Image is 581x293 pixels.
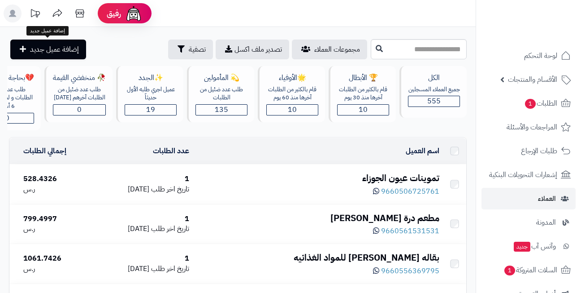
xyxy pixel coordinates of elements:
[125,73,177,83] div: ✨الجدد
[96,264,189,274] div: [DATE]
[146,104,155,115] span: 19
[337,73,389,83] div: 🏆 الأبطال
[489,169,557,181] span: إشعارات التحويلات البنكية
[196,212,439,225] div: مطعم درة [PERSON_NAME]
[359,104,368,115] span: 10
[508,73,557,86] span: الأقسام والمنتجات
[96,184,189,195] div: [DATE]
[481,259,576,281] a: السلات المتروكة1
[125,85,177,102] div: عميل اجري طلبه الأول حديثاّ
[481,93,576,114] a: الطلبات1
[408,85,460,94] div: جميع العملاء المسجلين
[23,264,89,274] div: ر.س
[5,113,9,124] span: 0
[53,73,106,83] div: 🥀 منخفضي القيمة
[23,174,89,184] div: 528.4326
[234,44,282,55] span: تصدير ملف اكسل
[481,235,576,257] a: وآتس آبجديد
[185,66,256,130] a: 💫 المأمولينطلب عدد ضئيل من الطلبات135
[151,223,189,234] span: تاريخ اخر طلب
[381,186,439,197] span: 9660506725761
[153,146,189,156] a: عدد الطلبات
[398,66,468,130] a: الكلجميع العملاء المسجلين555
[525,99,536,109] span: 1
[26,26,69,36] div: إضافة عميل جديد
[23,184,89,195] div: ر.س
[381,266,439,276] span: 9660556369795
[408,73,460,83] div: الكل
[524,97,557,110] span: الطلبات
[536,216,556,229] span: المدونة
[507,121,557,133] span: المراجعات والأسئلة
[406,146,439,156] a: اسم العميل
[504,266,515,275] span: 1
[381,226,439,236] span: 9660561531531
[196,172,439,185] div: تموينات عيون الجوزاء
[514,242,530,252] span: جديد
[96,214,189,224] div: 1
[114,66,185,130] a: ✨الجددعميل اجري طلبه الأول حديثاّ19
[23,224,89,234] div: ر.س
[151,184,189,195] span: تاريخ اخر طلب
[524,49,557,62] span: لوحة التحكم
[373,186,439,197] a: 9660506725761
[215,104,228,115] span: 135
[266,85,318,102] div: قام بالكثير من الطلبات آخرها منذ 60 يوم
[96,253,189,264] div: 1
[107,8,121,19] span: رفيق
[481,45,576,67] a: لوحة التحكم
[256,66,327,130] a: 🌟الأوفياءقام بالكثير من الطلبات آخرها منذ 60 يوم10
[151,263,189,274] span: تاريخ اخر طلب
[314,44,360,55] span: مجموعات العملاء
[521,145,557,157] span: طلبات الإرجاع
[96,224,189,234] div: [DATE]
[481,140,576,162] a: طلبات الإرجاع
[96,174,189,184] div: 1
[427,96,441,107] span: 555
[23,146,66,156] a: إجمالي الطلبات
[195,85,247,102] div: طلب عدد ضئيل من الطلبات
[513,240,556,253] span: وآتس آب
[292,40,367,59] a: مجموعات العملاء
[373,226,439,236] a: 9660561531531
[196,251,439,264] div: بقاله [PERSON_NAME] للمواد الغذائيه
[538,192,556,205] span: العملاء
[266,73,318,83] div: 🌟الأوفياء
[520,24,572,43] img: logo-2.png
[24,4,46,25] a: تحديثات المنصة
[327,66,398,130] a: 🏆 الأبطالقام بالكثير من الطلبات آخرها منذ 30 يوم10
[337,85,389,102] div: قام بالكثير من الطلبات آخرها منذ 30 يوم
[373,266,439,276] a: 9660556369795
[195,73,247,83] div: 💫 المأمولين
[23,214,89,224] div: 799.4997
[503,264,557,276] span: السلات المتروكة
[481,164,576,186] a: إشعارات التحويلات البنكية
[125,4,143,22] img: ai-face.png
[77,104,82,115] span: 0
[10,40,86,59] a: إضافة عميل جديد
[23,253,89,264] div: 1061.7426
[481,116,576,138] a: المراجعات والأسئلة
[189,44,206,55] span: تصفية
[53,85,106,102] div: طلب عدد ضئيل من الطلبات آخرهم [DATE]
[216,40,289,59] a: تصدير ملف اكسل
[481,188,576,209] a: العملاء
[43,66,114,130] a: 🥀 منخفضي القيمةطلب عدد ضئيل من الطلبات آخرهم [DATE]0
[481,212,576,233] a: المدونة
[168,40,213,59] button: تصفية
[30,44,79,55] span: إضافة عميل جديد
[288,104,297,115] span: 10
